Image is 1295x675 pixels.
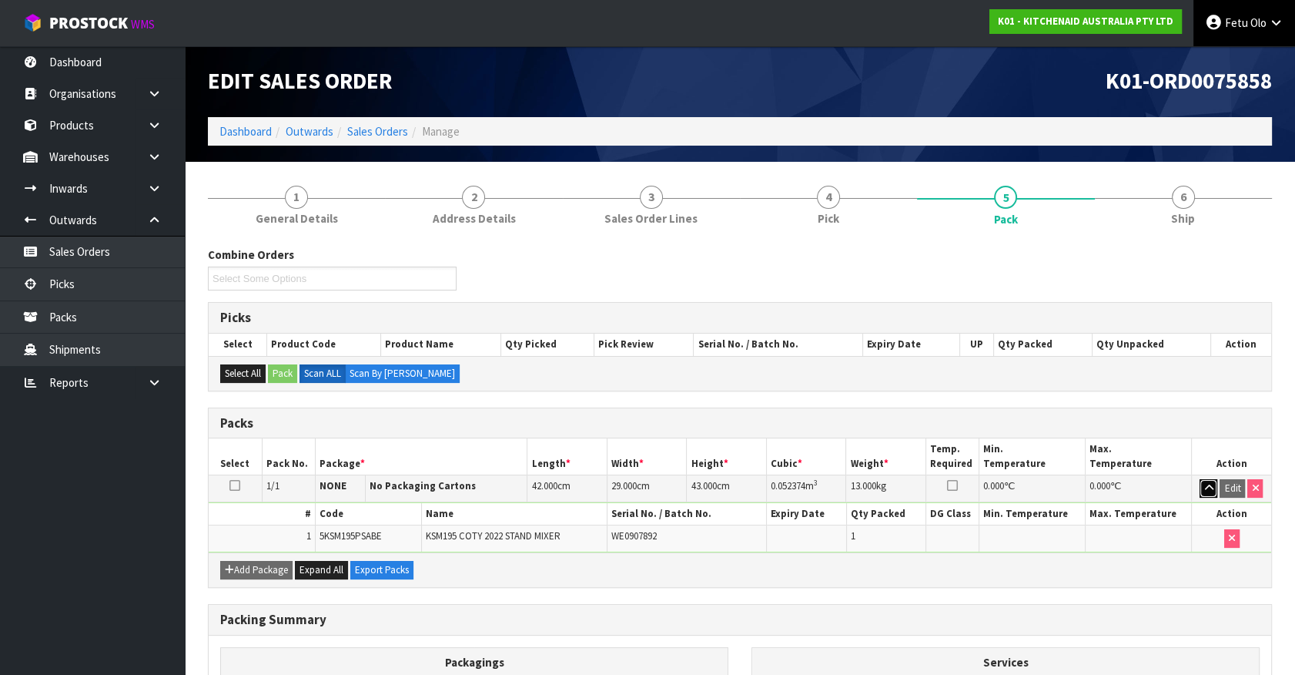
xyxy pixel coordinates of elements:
[998,15,1173,28] strong: K01 - KITCHENAID AUSTRALIA PTY LTD
[687,475,767,502] td: cm
[1225,15,1248,30] span: Fetu
[1250,15,1267,30] span: Olo
[208,67,392,95] span: Edit Sales Order
[1220,479,1245,498] button: Edit
[285,186,308,209] span: 1
[1085,475,1191,502] td: ℃
[767,503,847,526] th: Expiry Date
[1092,334,1210,355] th: Qty Unpacked
[220,311,1260,325] h3: Picks
[694,334,863,355] th: Serial No. / Batch No.
[208,247,294,263] label: Combine Orders
[979,503,1086,526] th: Min. Temperature
[267,334,381,355] th: Product Code
[299,364,346,383] label: Scan ALL
[531,479,557,492] span: 42.000
[268,364,297,383] button: Pack
[814,478,818,488] sup: 3
[209,503,315,526] th: #
[846,438,926,475] th: Weight
[766,438,846,475] th: Cubic
[266,479,279,492] span: 1/1
[1172,186,1195,209] span: 6
[607,475,687,502] td: cm
[462,186,485,209] span: 2
[295,561,348,579] button: Expand All
[925,438,979,475] th: Temp. Required
[1210,334,1271,355] th: Action
[611,479,637,492] span: 29.000
[607,438,687,475] th: Width
[350,561,413,579] button: Export Packs
[979,438,1085,475] th: Min. Temperature
[1086,503,1192,526] th: Max. Temperature
[1192,503,1272,526] th: Action
[926,503,979,526] th: DG Class
[960,334,994,355] th: UP
[220,561,293,579] button: Add Package
[421,503,607,526] th: Name
[594,334,694,355] th: Pick Review
[209,438,262,475] th: Select
[527,475,607,502] td: cm
[220,364,266,383] button: Select All
[219,124,272,139] a: Dashboard
[422,124,460,139] span: Manage
[320,479,346,492] strong: NONE
[315,503,421,526] th: Code
[846,503,926,526] th: Qty Packed
[1085,438,1191,475] th: Max. Temperature
[863,334,960,355] th: Expiry Date
[1171,210,1195,227] span: Ship
[989,9,1182,34] a: K01 - KITCHENAID AUSTRALIA PTY LTD
[432,210,515,227] span: Address Details
[850,479,875,492] span: 13.000
[315,438,527,475] th: Package
[299,563,343,576] span: Expand All
[306,529,311,542] span: 1
[766,475,846,502] td: m
[1089,479,1110,492] span: 0.000
[49,13,128,33] span: ProStock
[131,17,155,32] small: WMS
[209,334,267,355] th: Select
[640,186,663,209] span: 3
[994,211,1018,227] span: Pack
[1191,438,1271,475] th: Action
[262,438,315,475] th: Pack No.
[994,186,1017,209] span: 5
[320,529,382,542] span: 5KSM195PSABE
[500,334,594,355] th: Qty Picked
[1106,67,1272,95] span: K01-ORD0075858
[220,613,1260,627] h3: Packing Summary
[851,529,855,542] span: 1
[345,364,460,383] label: Scan By [PERSON_NAME]
[983,479,1004,492] span: 0.000
[256,210,338,227] span: General Details
[846,475,926,502] td: kg
[220,416,1260,431] h3: Packs
[691,479,716,492] span: 43.000
[527,438,607,475] th: Length
[286,124,333,139] a: Outwards
[426,529,560,542] span: KSM195 COTY 2022 STAND MIXER
[380,334,500,355] th: Product Name
[604,210,698,227] span: Sales Order Lines
[817,186,840,209] span: 4
[23,13,42,32] img: cube-alt.png
[979,475,1085,502] td: ℃
[771,479,805,492] span: 0.052374
[370,479,476,492] strong: No Packaging Cartons
[687,438,767,475] th: Height
[347,124,408,139] a: Sales Orders
[607,503,767,526] th: Serial No. / Batch No.
[818,210,839,227] span: Pick
[611,529,657,542] span: WE0907892
[993,334,1092,355] th: Qty Packed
